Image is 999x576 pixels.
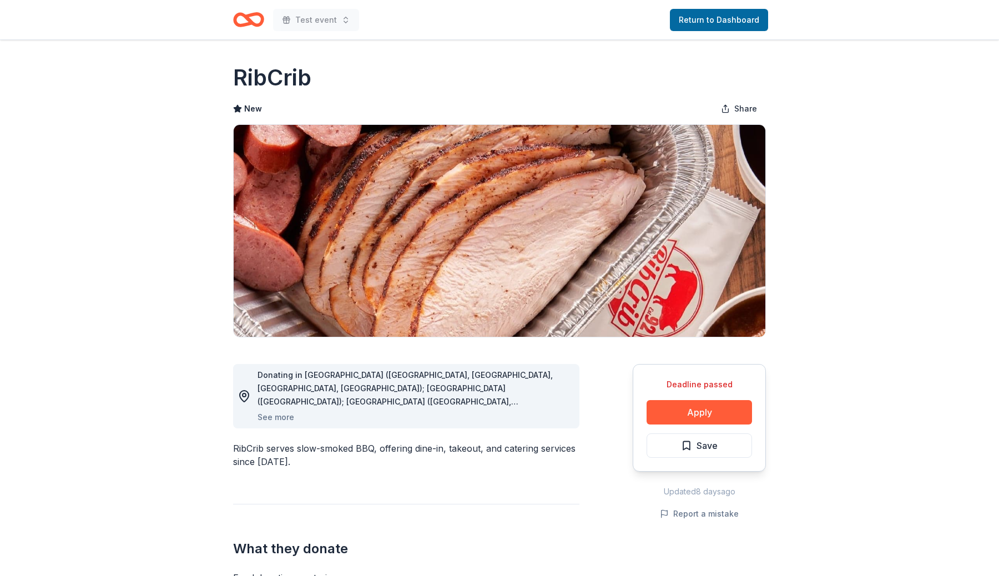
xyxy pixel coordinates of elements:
[258,370,553,486] span: Donating in [GEOGRAPHIC_DATA] ([GEOGRAPHIC_DATA], [GEOGRAPHIC_DATA], [GEOGRAPHIC_DATA], [GEOGRAPH...
[712,98,766,120] button: Share
[660,507,739,521] button: Report a mistake
[734,102,757,115] span: Share
[273,9,359,31] button: Test event
[233,540,579,558] h2: What they donate
[697,438,718,453] span: Save
[647,378,752,391] div: Deadline passed
[647,400,752,425] button: Apply
[647,433,752,458] button: Save
[633,485,766,498] div: Updated 8 days ago
[295,13,337,27] span: Test event
[233,442,579,468] div: RibCrib serves slow-smoked BBQ, offering dine-in, takeout, and catering services since [DATE].
[233,7,264,33] a: Home
[258,411,294,424] button: See more
[233,62,311,93] h1: RibCrib
[244,102,262,115] span: New
[234,125,765,337] img: Image for RibCrib
[670,9,768,31] a: Return to Dashboard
